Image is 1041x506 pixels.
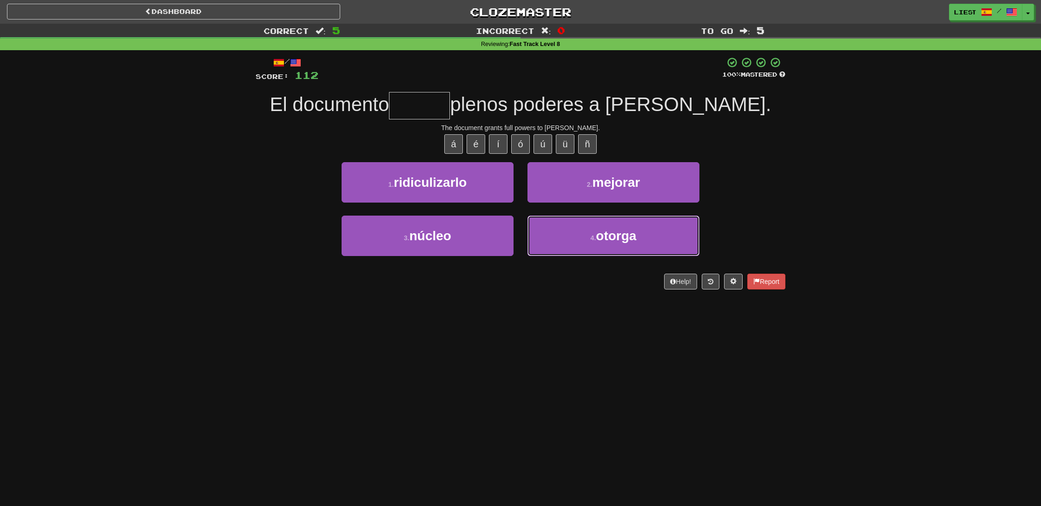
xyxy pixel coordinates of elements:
span: El documento [270,93,389,115]
small: 1 . [389,181,394,188]
div: / [256,57,318,68]
span: Incorrect [476,26,534,35]
span: Correct [264,26,309,35]
span: : [316,27,326,35]
button: é [467,134,485,154]
span: núcleo [409,229,451,243]
small: 2 . [587,181,593,188]
span: 112 [295,69,318,81]
button: ó [511,134,530,154]
a: Clozemaster [354,4,687,20]
span: To go [701,26,733,35]
button: 4.otorga [527,216,699,256]
span: 5 [332,25,340,36]
button: ñ [578,134,597,154]
strong: Fast Track Level 8 [510,41,560,47]
small: 4 . [591,234,596,242]
a: Dashboard [7,4,340,20]
span: ridiculizarlo [394,175,467,190]
span: plenos poderes a [PERSON_NAME]. [450,93,771,115]
button: í [489,134,507,154]
button: Help! [664,274,697,289]
button: 2.mejorar [527,162,699,203]
button: 1.ridiculizarlo [342,162,514,203]
span: mejorar [592,175,640,190]
button: ú [534,134,552,154]
small: 3 . [404,234,409,242]
button: 3.núcleo [342,216,514,256]
button: á [444,134,463,154]
span: Score: [256,72,289,80]
button: Report [747,274,785,289]
span: LiesT [954,8,976,16]
span: otorga [596,229,636,243]
span: 0 [557,25,565,36]
button: ü [556,134,574,154]
span: 5 [757,25,764,36]
span: / [997,7,1001,14]
a: LiesT / [949,4,1022,20]
div: The document grants full powers to [PERSON_NAME]. [256,123,785,132]
span: : [541,27,551,35]
span: 100 % [722,71,741,78]
span: : [740,27,750,35]
button: Round history (alt+y) [702,274,719,289]
div: Mastered [722,71,785,79]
